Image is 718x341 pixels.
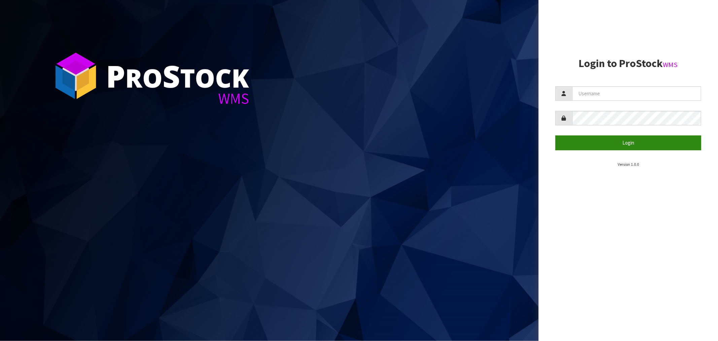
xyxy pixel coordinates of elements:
span: P [106,55,125,96]
h2: Login to ProStock [555,58,701,69]
small: WMS [663,60,678,69]
button: Login [555,135,701,150]
div: ro tock [106,61,249,91]
div: WMS [106,91,249,106]
small: Version 1.0.0 [618,162,639,167]
span: S [163,55,180,96]
img: ProStock Cube [50,51,101,101]
input: Username [572,86,701,101]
